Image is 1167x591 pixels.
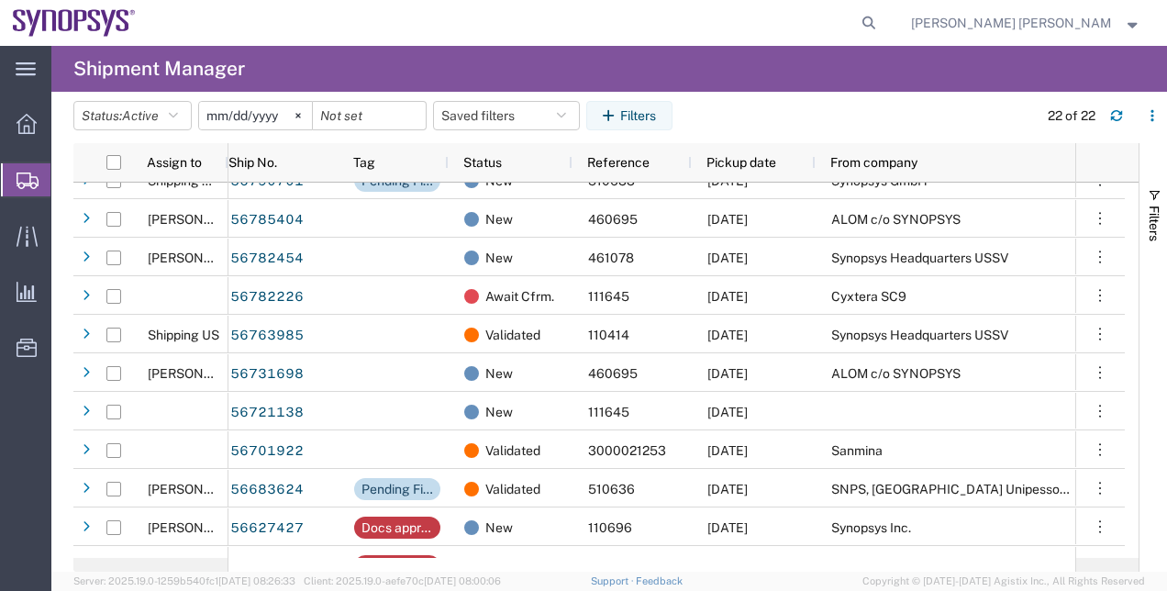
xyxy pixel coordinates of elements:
[588,520,632,535] span: 110696
[229,283,305,312] a: 56782226
[591,575,637,586] a: Support
[707,520,748,535] span: 09/11/2025
[229,437,305,466] a: 56701922
[229,244,305,273] a: 56782454
[588,482,635,496] span: 510636
[831,328,1008,342] span: Synopsys Headquarters USSV
[707,212,748,227] span: 09/16/2025
[229,206,305,235] a: 56785404
[361,517,433,539] div: Docs approval needed
[485,354,513,393] span: New
[147,155,202,170] span: Assign to
[707,482,748,496] span: 09/10/2025
[73,46,245,92] h4: Shipment Manager
[911,13,1112,33] span: Marilia de Melo Fernandes
[1147,206,1161,241] span: Filters
[13,9,136,37] img: logo
[831,289,906,304] span: Cyxtera SC9
[588,328,629,342] span: 110414
[588,251,634,265] span: 461078
[148,212,252,227] span: Kris Ford
[485,431,540,470] span: Validated
[588,405,629,419] span: 111645
[831,482,1101,496] span: SNPS, Portugal Unipessoal, Lda.
[218,575,295,586] span: [DATE] 08:26:33
[587,155,650,170] span: Reference
[485,316,540,354] span: Validated
[707,251,748,265] span: 09/11/2025
[831,443,883,458] span: Sanmina
[485,277,554,316] span: Await Cfrm.
[229,360,305,389] a: 56731698
[463,155,502,170] span: Status
[199,102,312,129] input: Not set
[830,155,917,170] span: From company
[229,321,305,351] a: 56763985
[73,575,295,586] span: Server: 2025.19.0-1259b540fc1
[706,155,776,170] span: Pickup date
[313,102,426,129] input: Not set
[636,575,683,586] a: Feedback
[148,520,252,535] span: Zach Anderson
[831,520,911,535] span: Synopsys Inc.
[73,101,192,130] button: Status:Active
[485,200,513,239] span: New
[361,478,433,500] div: Pending Finance Approval
[433,101,580,130] button: Saved filters
[424,575,501,586] span: [DATE] 08:00:06
[910,12,1141,34] button: [PERSON_NAME] [PERSON_NAME]
[361,555,433,577] div: Docs approval needed
[148,366,252,381] span: Kris Ford
[831,366,961,381] span: ALOM c/o SYNOPSYS
[831,212,961,227] span: ALOM c/o SYNOPSYS
[229,475,305,505] a: 56683624
[229,398,305,428] a: 56721138
[586,101,672,130] button: Filters
[862,574,1145,589] span: Copyright © [DATE]-[DATE] Agistix Inc., All Rights Reserved
[831,251,1008,265] span: Synopsys Headquarters USSV
[588,366,638,381] span: 460695
[707,328,748,342] span: 09/11/2025
[707,366,748,381] span: 09/19/2025
[353,155,375,170] span: Tag
[229,552,305,582] a: 56626633
[707,443,748,458] span: 09/05/2025
[304,575,501,586] span: Client: 2025.19.0-aefe70c
[588,443,666,458] span: 3000021253
[707,405,748,419] span: 09/05/2025
[228,155,277,170] span: Ship No.
[122,108,159,123] span: Active
[148,482,252,496] span: Rachelle Varela
[485,393,513,431] span: New
[707,289,748,304] span: 09/11/2025
[229,514,305,543] a: 56627427
[1048,106,1095,126] div: 22 of 22
[485,547,513,585] span: New
[588,212,638,227] span: 460695
[485,508,513,547] span: New
[148,328,219,342] span: Shipping US
[148,251,252,265] span: Zach Anderson
[588,289,629,304] span: 111645
[485,470,540,508] span: Validated
[485,239,513,277] span: New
